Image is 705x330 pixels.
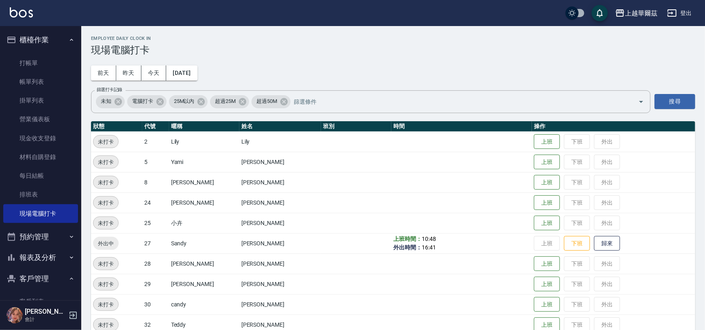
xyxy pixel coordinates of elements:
div: 超過25M [210,95,249,108]
td: 2 [142,131,169,152]
span: 未打卡 [93,260,118,268]
span: 16:41 [422,244,436,251]
a: 每日結帳 [3,166,78,185]
div: 超過50M [252,95,291,108]
td: Lily [169,131,239,152]
td: [PERSON_NAME] [239,274,321,294]
td: [PERSON_NAME] [239,254,321,274]
th: 代號 [142,121,169,132]
th: 操作 [532,121,695,132]
span: 未打卡 [93,300,118,309]
td: 27 [142,233,169,254]
label: 篩選打卡記錄 [97,87,122,93]
img: Logo [10,7,33,17]
button: 預約管理 [3,226,78,247]
th: 暱稱 [169,121,239,132]
button: 上班 [534,216,560,231]
a: 打帳單 [3,54,78,72]
span: 外出中 [93,239,119,248]
button: 上班 [534,175,560,190]
td: 25 [142,213,169,233]
span: 超過50M [252,97,282,105]
button: Open [635,95,648,108]
button: 上班 [534,134,560,149]
button: 下班 [564,236,590,251]
span: 25M以內 [169,97,200,105]
td: [PERSON_NAME] [239,233,321,254]
p: 會計 [25,316,66,323]
button: 上班 [534,155,560,170]
button: 報表及分析 [3,247,78,268]
td: [PERSON_NAME] [169,254,239,274]
button: [DATE] [166,66,197,81]
h3: 現場電腦打卡 [91,44,695,56]
button: 歸來 [594,236,620,251]
td: [PERSON_NAME] [239,172,321,192]
span: 未打卡 [93,199,118,207]
span: 10:48 [422,236,436,242]
button: 登出 [664,6,695,21]
button: 今天 [141,66,167,81]
a: 帳單列表 [3,72,78,91]
input: 篩選條件 [292,94,624,109]
td: candy [169,294,239,315]
td: [PERSON_NAME] [239,192,321,213]
b: 外出時間： [393,244,422,251]
span: 未打卡 [93,158,118,166]
td: Sandy [169,233,239,254]
td: 小卉 [169,213,239,233]
span: 未打卡 [93,219,118,227]
td: 30 [142,294,169,315]
button: 櫃檯作業 [3,29,78,50]
span: 超過25M [210,97,241,105]
td: [PERSON_NAME] [169,172,239,192]
span: 未打卡 [93,178,118,187]
td: 8 [142,172,169,192]
div: 電腦打卡 [127,95,167,108]
td: 24 [142,192,169,213]
button: 前天 [91,66,116,81]
span: 未打卡 [93,138,118,146]
button: 上班 [534,195,560,210]
td: 5 [142,152,169,172]
button: 上班 [534,256,560,271]
td: [PERSON_NAME] [169,274,239,294]
a: 現場電腦打卡 [3,204,78,223]
a: 材料自購登錄 [3,148,78,166]
button: 上班 [534,277,560,292]
th: 時間 [391,121,532,132]
td: Yami [169,152,239,172]
td: 28 [142,254,169,274]
td: [PERSON_NAME] [239,294,321,315]
button: 搜尋 [655,94,695,109]
span: 電腦打卡 [127,97,158,105]
div: 上越華爾茲 [625,8,657,18]
div: 未知 [96,95,125,108]
b: 上班時間： [393,236,422,242]
button: 客戶管理 [3,268,78,289]
a: 營業儀表板 [3,110,78,129]
a: 掛單列表 [3,91,78,110]
span: 未知 [96,97,116,105]
th: 姓名 [239,121,321,132]
button: 昨天 [116,66,141,81]
a: 現金收支登錄 [3,129,78,148]
span: 未打卡 [93,321,118,329]
a: 客戶列表 [3,292,78,311]
th: 狀態 [91,121,142,132]
img: Person [7,307,23,323]
h5: [PERSON_NAME] [25,308,66,316]
a: 排班表 [3,185,78,204]
td: [PERSON_NAME] [239,152,321,172]
button: 上班 [534,297,560,312]
th: 班別 [321,121,391,132]
td: 29 [142,274,169,294]
td: Lily [239,131,321,152]
button: save [592,5,608,21]
td: [PERSON_NAME] [239,213,321,233]
h2: Employee Daily Clock In [91,36,695,41]
span: 未打卡 [93,280,118,288]
button: 上越華爾茲 [612,5,661,22]
div: 25M以內 [169,95,208,108]
td: [PERSON_NAME] [169,192,239,213]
